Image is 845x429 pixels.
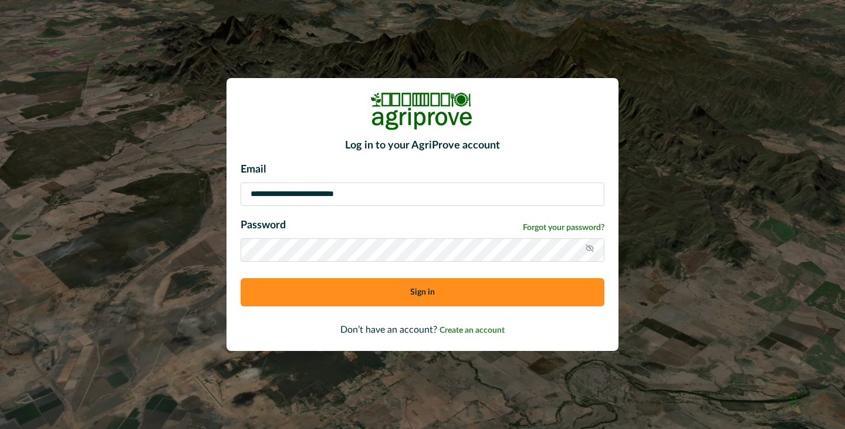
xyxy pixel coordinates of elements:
[241,218,286,234] p: Password
[523,222,604,234] a: Forgot your password?
[786,373,845,429] iframe: Chat Widget
[790,384,797,420] div: Drag
[241,323,604,337] p: Don’t have an account?
[370,92,475,130] img: Logo Image
[440,325,505,335] a: Create an account
[440,326,505,335] span: Create an account
[241,278,604,306] button: Sign in
[241,140,604,153] h2: Log in to your AgriProve account
[241,162,604,178] p: Email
